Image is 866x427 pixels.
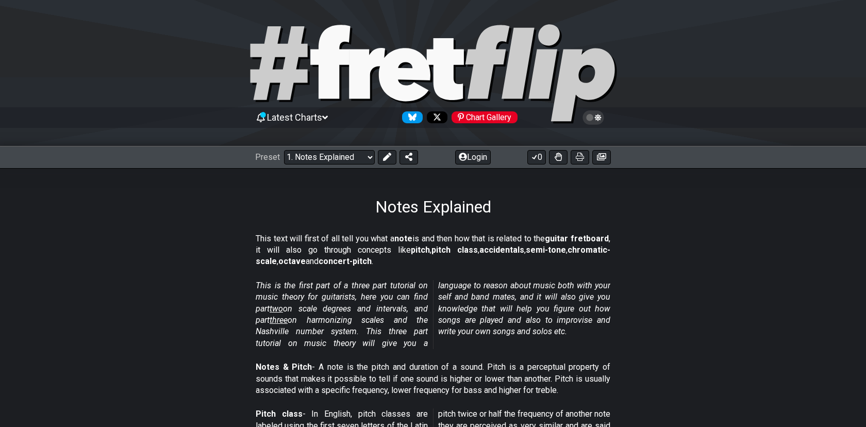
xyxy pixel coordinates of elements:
select: Preset [284,150,375,165]
a: Follow #fretflip at X [423,111,447,123]
span: two [270,304,283,314]
button: Share Preset [399,150,418,165]
button: Edit Preset [378,150,396,165]
strong: note [394,234,412,243]
span: Latest Charts [267,112,322,123]
button: 0 [527,150,546,165]
a: Follow #fretflip at Bluesky [398,111,423,123]
button: Create image [592,150,611,165]
strong: concert-pitch [319,256,372,266]
button: Login [455,150,491,165]
strong: Pitch class [256,409,303,419]
p: This text will first of all tell you what a is and then how that is related to the , it will also... [256,233,610,268]
div: Chart Gallery [452,111,518,123]
em: This is the first part of a three part tutorial on music theory for guitarists, here you can find... [256,281,610,348]
span: Toggle light / dark theme [588,113,599,122]
span: Preset [255,152,280,162]
strong: accidentals [479,245,524,255]
strong: Notes & Pitch [256,362,312,372]
button: Toggle Dexterity for all fretkits [549,150,568,165]
button: Print [571,150,589,165]
strong: octave [278,256,306,266]
span: three [270,315,288,325]
strong: pitch [411,245,430,255]
p: - A note is the pitch and duration of a sound. Pitch is a perceptual property of sounds that make... [256,362,610,396]
h1: Notes Explained [375,197,491,217]
strong: guitar fretboard [545,234,609,243]
strong: pitch class [431,245,478,255]
a: #fretflip at Pinterest [447,111,518,123]
strong: semi-tone [526,245,566,255]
